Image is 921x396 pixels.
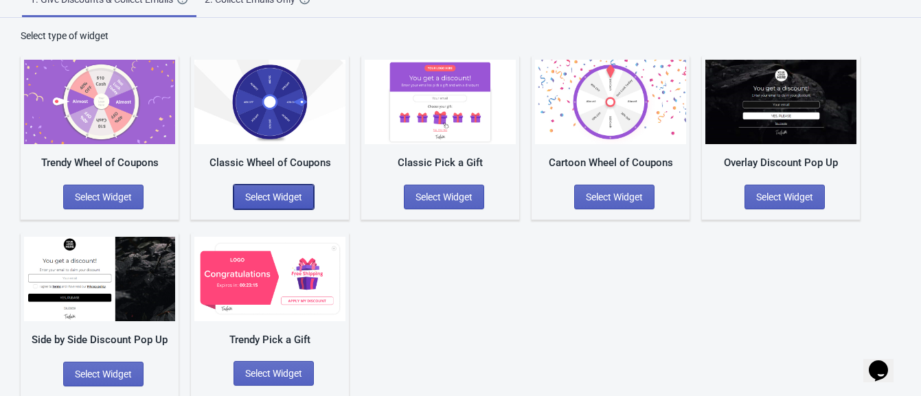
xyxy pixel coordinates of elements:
[863,341,907,382] iframe: chat widget
[574,185,655,209] button: Select Widget
[24,155,175,171] div: Trendy Wheel of Coupons
[365,60,516,144] img: gift_game.jpg
[416,191,473,202] span: Select Widget
[63,185,144,209] button: Select Widget
[744,185,825,209] button: Select Widget
[75,369,132,380] span: Select Widget
[365,155,516,171] div: Classic Pick a Gift
[24,237,175,321] img: regular_popup.jpg
[535,155,686,171] div: Cartoon Wheel of Coupons
[586,191,643,202] span: Select Widget
[535,60,686,144] img: cartoon_game.jpg
[245,191,302,202] span: Select Widget
[21,29,900,43] div: Select type of widget
[756,191,813,202] span: Select Widget
[404,185,484,209] button: Select Widget
[24,60,175,144] img: trendy_game.png
[194,237,345,321] img: gift_game_v2.jpg
[245,368,302,379] span: Select Widget
[24,332,175,348] div: Side by Side Discount Pop Up
[75,191,132,202] span: Select Widget
[705,155,856,171] div: Overlay Discount Pop Up
[234,361,314,386] button: Select Widget
[194,60,345,144] img: classic_game.jpg
[63,362,144,386] button: Select Widget
[194,155,345,171] div: Classic Wheel of Coupons
[194,332,345,348] div: Trendy Pick a Gift
[705,60,856,144] img: full_screen_popup.jpg
[234,185,314,209] button: Select Widget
